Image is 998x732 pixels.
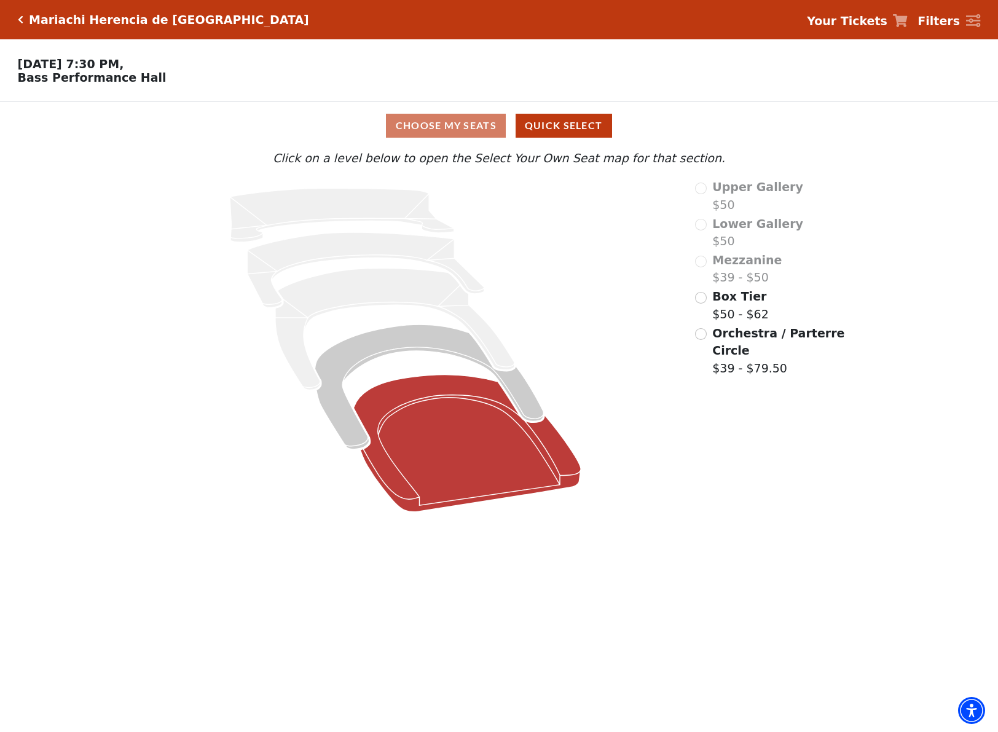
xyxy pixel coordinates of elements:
span: Lower Gallery [712,217,803,230]
input: Orchestra / Parterre Circle$39 - $79.50 [695,328,707,340]
span: Orchestra / Parterre Circle [712,326,844,358]
a: Your Tickets [807,12,908,30]
label: $50 [712,178,803,213]
h5: Mariachi Herencia de [GEOGRAPHIC_DATA] [29,13,309,27]
span: Mezzanine [712,253,782,267]
a: Click here to go back to filters [18,15,23,24]
strong: Your Tickets [807,14,887,28]
input: Box Tier$50 - $62 [695,292,707,304]
a: Filters [917,12,980,30]
path: Upper Gallery - Seats Available: 0 [230,188,454,242]
div: Accessibility Menu [958,697,985,724]
span: Upper Gallery [712,180,803,194]
button: Quick Select [516,114,612,138]
label: $39 - $50 [712,251,782,286]
label: $50 - $62 [712,288,768,323]
span: Box Tier [712,289,766,303]
path: Orchestra / Parterre Circle - Seats Available: 613 [354,375,581,512]
path: Lower Gallery - Seats Available: 0 [248,232,485,307]
label: $39 - $79.50 [712,325,846,377]
strong: Filters [917,14,960,28]
label: $50 [712,215,803,250]
p: Click on a level below to open the Select Your Own Seat map for that section. [133,149,865,167]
